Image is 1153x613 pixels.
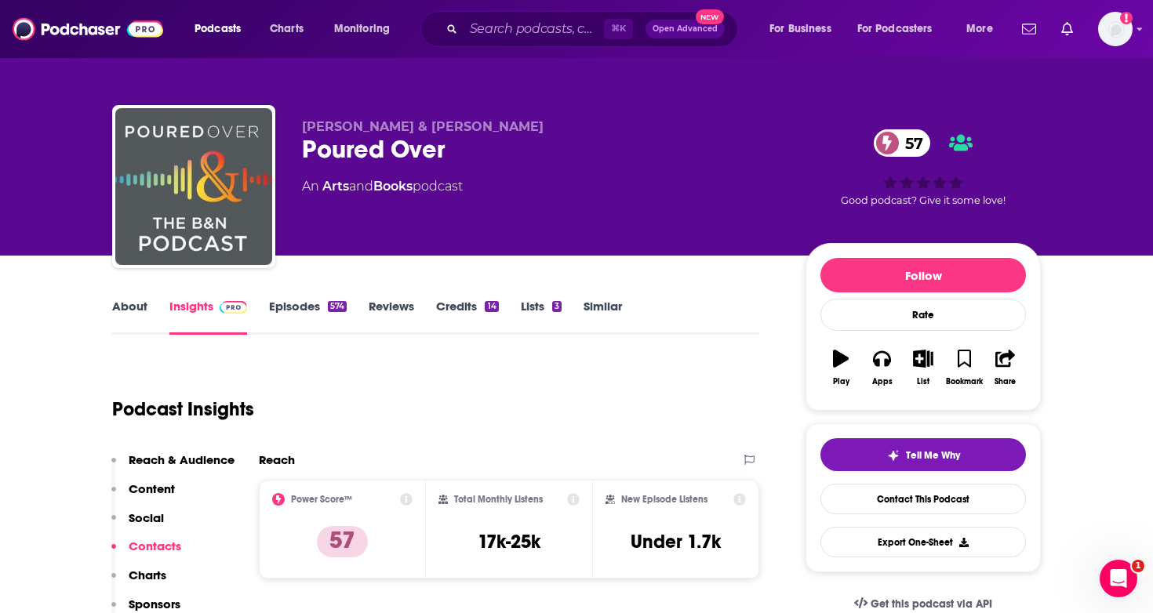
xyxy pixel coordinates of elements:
[1055,16,1079,42] a: Show notifications dropdown
[857,18,933,40] span: For Podcasters
[820,527,1026,557] button: Export One-Sheet
[485,301,498,312] div: 14
[820,299,1026,331] div: Rate
[1016,16,1042,42] a: Show notifications dropdown
[323,16,410,42] button: open menu
[349,179,373,194] span: and
[112,397,254,421] h1: Podcast Insights
[291,494,352,505] h2: Power Score™
[820,438,1026,471] button: tell me why sparkleTell Me Why
[696,9,724,24] span: New
[806,119,1041,216] div: 57Good podcast? Give it some love!
[1120,12,1133,24] svg: Add a profile image
[1098,12,1133,46] button: Show profile menu
[646,20,725,38] button: Open AdvancedNew
[820,484,1026,514] a: Contact This Podcast
[917,377,929,386] div: List
[833,377,849,386] div: Play
[373,179,413,194] a: Books
[1100,560,1137,597] iframe: Intercom live chat
[464,16,604,42] input: Search podcasts, credits, & more...
[653,25,718,33] span: Open Advanced
[621,494,707,505] h2: New Episode Listens
[129,481,175,496] p: Content
[454,494,543,505] h2: Total Monthly Listens
[269,299,347,335] a: Episodes574
[847,16,955,42] button: open menu
[129,597,180,611] p: Sponsors
[903,339,944,396] button: List
[195,18,241,40] span: Podcasts
[220,301,247,314] img: Podchaser Pro
[758,16,851,42] button: open menu
[129,452,235,467] p: Reach & Audience
[478,530,540,553] h3: 17k-25k
[317,526,368,557] p: 57
[436,299,498,335] a: Credits14
[769,18,831,40] span: For Business
[129,568,166,582] p: Charts
[841,194,1006,206] span: Good podcast? Give it some love!
[129,539,181,553] p: Contacts
[334,18,390,40] span: Monitoring
[944,339,984,396] button: Bookmark
[1132,560,1144,572] span: 1
[322,179,349,194] a: Arts
[1098,12,1133,46] img: User Profile
[985,339,1026,396] button: Share
[302,119,544,134] span: [PERSON_NAME] & [PERSON_NAME]
[871,597,992,611] span: Get this podcast via API
[111,452,235,481] button: Reach & Audience
[1098,12,1133,46] span: Logged in as WunderElena
[184,16,261,42] button: open menu
[820,339,861,396] button: Play
[552,301,562,312] div: 3
[169,299,247,335] a: InsightsPodchaser Pro
[946,377,983,386] div: Bookmark
[13,14,163,44] img: Podchaser - Follow, Share and Rate Podcasts
[259,452,295,467] h2: Reach
[129,510,164,525] p: Social
[112,299,147,335] a: About
[995,377,1016,386] div: Share
[861,339,902,396] button: Apps
[521,299,562,335] a: Lists3
[631,530,721,553] h3: Under 1.7k
[111,481,175,510] button: Content
[889,129,931,157] span: 57
[111,539,181,568] button: Contacts
[302,177,463,196] div: An podcast
[887,449,900,462] img: tell me why sparkle
[820,258,1026,292] button: Follow
[966,18,993,40] span: More
[955,16,1013,42] button: open menu
[435,11,753,47] div: Search podcasts, credits, & more...
[874,129,931,157] a: 57
[369,299,414,335] a: Reviews
[115,108,272,265] img: Poured Over
[270,18,304,40] span: Charts
[584,299,622,335] a: Similar
[260,16,313,42] a: Charts
[604,19,633,39] span: ⌘ K
[906,449,960,462] span: Tell Me Why
[111,510,164,539] button: Social
[328,301,347,312] div: 574
[872,377,893,386] div: Apps
[111,568,166,597] button: Charts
